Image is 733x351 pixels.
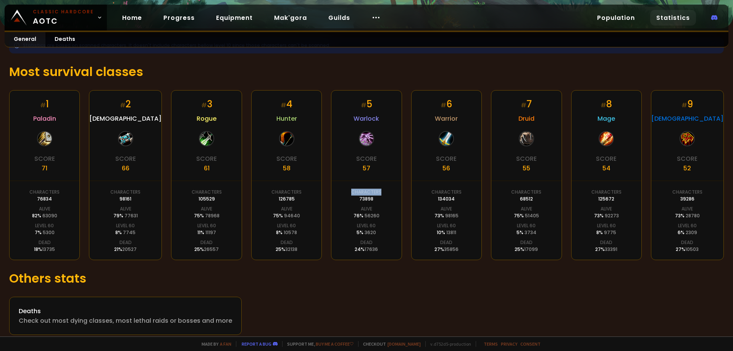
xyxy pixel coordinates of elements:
span: 3620 [365,229,376,236]
span: 94640 [284,212,300,219]
a: Mak'gora [268,10,313,26]
div: Dead [39,239,51,246]
div: 73 % [675,212,700,219]
a: Equipment [210,10,259,26]
div: Alive [281,205,292,212]
div: Alive [361,205,372,212]
span: 28780 [686,212,700,219]
div: Dead [440,239,452,246]
div: 134034 [438,196,455,202]
small: # [521,101,526,110]
div: Level 60 [197,222,216,229]
span: Checkout [358,341,421,347]
small: Classic Hardcore [33,8,94,15]
small: # [361,101,366,110]
div: 54 [602,163,610,173]
div: 8 % [596,229,616,236]
span: 51405 [525,212,539,219]
span: Warlock [354,114,379,123]
div: 27 % [676,246,699,253]
div: Characters [271,189,302,196]
div: Characters [672,189,702,196]
div: 27 % [595,246,617,253]
span: 2309 [686,229,697,236]
div: 52 [683,163,691,173]
div: 7 [521,97,532,111]
small: # [201,101,207,110]
div: Characters [351,189,381,196]
div: 66 [122,163,129,173]
a: Progress [157,10,201,26]
span: 11197 [205,229,216,236]
span: 10503 [685,246,699,252]
a: Deaths [45,32,84,47]
div: 82 % [32,212,57,219]
div: Check out most dying classes, most lethal raids or bosses and more [19,316,232,325]
a: Report a bug [242,341,271,347]
div: Dead [360,239,373,246]
div: 18 % [34,246,55,253]
div: Alive [441,205,452,212]
span: 92273 [605,212,619,219]
div: Characters [511,189,541,196]
a: Population [591,10,641,26]
div: Score [115,154,136,163]
div: 5 % [517,229,536,236]
div: 21 % [114,246,137,253]
span: 9775 [604,229,616,236]
div: 68512 [520,196,533,202]
div: 125672 [598,196,614,202]
div: 25 % [276,246,297,253]
div: Dead [281,239,293,246]
div: 76 % [354,212,379,219]
span: 17099 [524,246,538,252]
div: 76834 [37,196,52,202]
div: 75 % [514,212,539,219]
div: 1 [40,97,49,111]
span: Hunter [276,114,297,123]
div: Alive [681,205,693,212]
span: 17636 [365,246,378,252]
div: Score [276,154,297,163]
span: 13735 [42,246,55,252]
div: 6 [441,97,452,111]
div: Alive [521,205,532,212]
span: 3734 [525,229,536,236]
div: 10 % [437,229,456,236]
div: Level 60 [597,222,616,229]
span: 7745 [123,229,136,236]
span: 33391 [605,246,617,252]
div: 6 % [678,229,697,236]
div: Level 60 [277,222,296,229]
div: 5 [361,97,372,111]
a: Privacy [501,341,517,347]
div: 73 % [594,212,619,219]
small: # [281,101,286,110]
div: Characters [431,189,462,196]
div: Score [436,154,457,163]
div: 5 % [357,229,376,236]
div: Dead [681,239,693,246]
div: Dead [520,239,533,246]
span: 35856 [444,246,459,252]
div: 7 % [35,229,55,236]
div: Characters [591,189,622,196]
small: # [120,101,126,110]
div: Score [196,154,217,163]
div: 79 % [113,212,138,219]
h1: Others stats [9,269,724,288]
small: # [681,101,687,110]
a: a fan [220,341,231,347]
div: 11 % [197,229,216,236]
span: 5300 [43,229,55,236]
div: Alive [39,205,50,212]
div: Dead [600,239,612,246]
span: v. d752d5 - production [425,341,471,347]
div: 71 [42,163,47,173]
span: Mage [597,114,615,123]
span: Rogue [197,114,216,123]
div: 126785 [279,196,295,202]
a: Consent [520,341,541,347]
div: Score [34,154,55,163]
div: Level 60 [35,222,54,229]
